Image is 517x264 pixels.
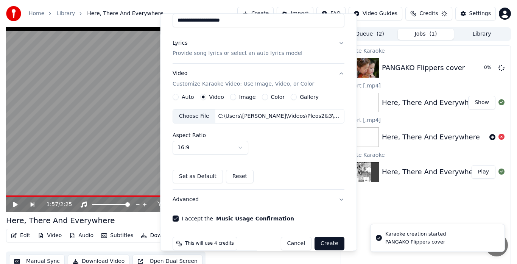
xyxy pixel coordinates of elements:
[300,95,319,100] label: Gallery
[173,50,302,58] p: Provide song lyrics or select an auto lyrics model
[173,110,215,123] div: Choose File
[173,33,344,64] button: LyricsProvide song lyrics or select an auto lyrics model
[182,95,194,100] label: Auto
[226,170,254,184] button: Reset
[173,133,344,138] label: Aspect Ratio
[315,237,344,251] button: Create
[173,81,314,88] p: Customize Karaoke Video: Use Image, Video, or Color
[182,216,294,222] label: I accept the
[185,241,234,247] span: This will use 4 credits
[173,39,187,47] div: Lyrics
[173,190,344,210] button: Advanced
[173,94,344,190] div: VideoCustomize Karaoke Video: Use Image, Video, or Color
[271,95,285,100] label: Color
[209,95,224,100] label: Video
[216,216,294,222] button: I accept the
[173,64,344,94] button: VideoCustomize Karaoke Video: Use Image, Video, or Color
[173,170,223,184] button: Set as Default
[173,70,314,88] div: Video
[215,113,344,120] div: C:\Users\[PERSON_NAME]\Videos\Pleos2&3\video\second vid.mp4
[239,95,256,100] label: Image
[281,237,311,251] button: Cancel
